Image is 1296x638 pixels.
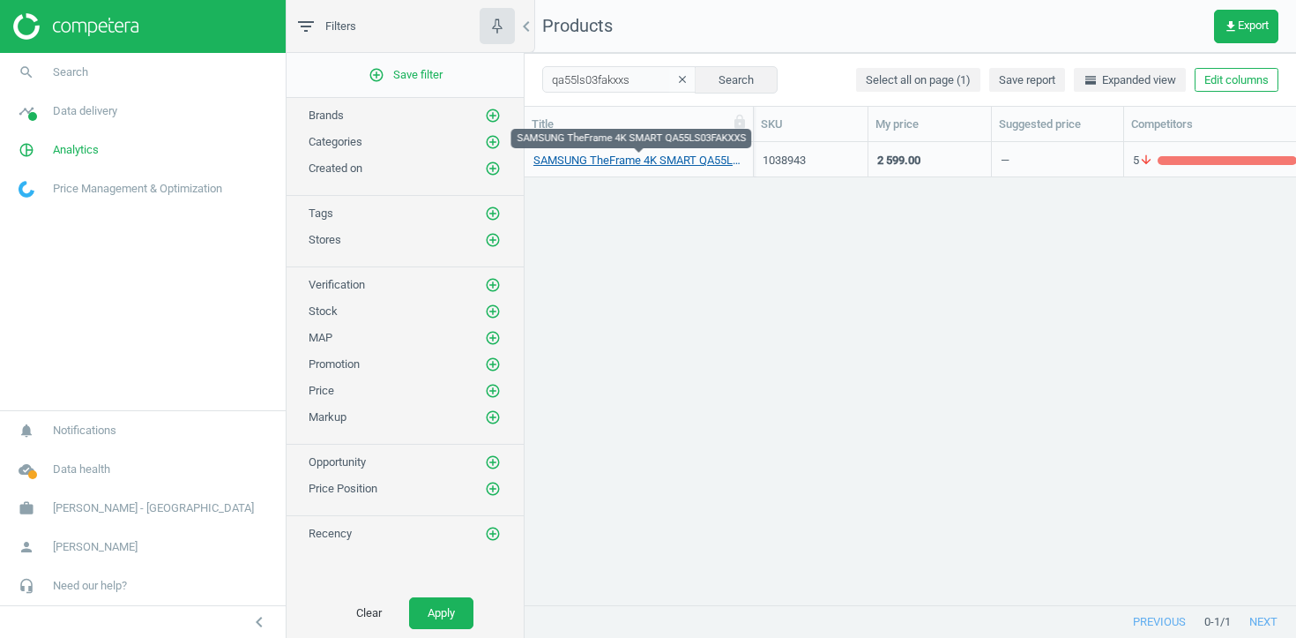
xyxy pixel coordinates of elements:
[295,16,317,37] i: filter_list
[484,107,502,124] button: add_circle_outline
[485,330,501,346] i: add_circle_outline
[877,153,920,169] div: 2 599.00
[309,455,366,469] span: Opportunity
[53,500,254,516] span: [PERSON_NAME] - [GEOGRAPHIC_DATA]
[309,527,352,540] span: Recency
[309,357,360,371] span: Promotion
[763,153,859,169] div: 1038943
[1084,72,1176,88] span: Expanded view
[485,409,501,425] i: add_circle_outline
[53,578,127,594] span: Need our help?
[484,276,502,294] button: add_circle_outline
[13,13,138,40] img: ajHJNr6hYgQAAAAASUVORK5CYII=
[1084,73,1098,87] i: horizontal_split
[249,612,270,633] i: chevron_left
[856,68,980,93] button: Select all on page (1)
[485,108,501,124] i: add_circle_outline
[309,482,377,495] span: Price Position
[676,73,689,86] i: clear
[409,597,473,629] button: Apply
[309,109,344,122] span: Brands
[309,384,334,397] span: Price
[237,611,281,634] button: chevron_left
[761,116,860,132] div: SKU
[484,382,502,400] button: add_circle_outline
[484,133,502,151] button: add_circle_outline
[10,492,43,525] i: work
[309,161,362,175] span: Created on
[485,383,501,399] i: add_circle_outline
[53,64,88,80] span: Search
[309,206,333,220] span: Tags
[485,481,501,497] i: add_circle_outline
[309,410,346,424] span: Markup
[1001,153,1009,175] div: —
[1231,606,1296,638] button: next
[484,160,502,177] button: add_circle_outline
[484,205,502,222] button: add_circle_outline
[19,181,34,198] img: wGWNvw8QSZomAAAAABJRU5ErkJggg==
[1204,614,1220,630] span: 0 - 1
[10,530,43,564] i: person
[484,525,502,543] button: add_circle_outline
[485,206,501,221] i: add_circle_outline
[516,16,537,37] i: chevron_left
[10,133,43,167] i: pie_chart_outlined
[1224,19,1238,34] i: get_app
[999,72,1055,88] span: Save report
[10,56,43,89] i: search
[484,409,502,426] button: add_circle_outline
[989,68,1065,93] button: Save report
[542,66,696,93] input: SKU/Title search
[484,480,502,498] button: add_circle_outline
[53,462,110,477] span: Data health
[10,569,43,603] i: headset_mic
[369,67,443,83] span: Save filter
[309,278,365,291] span: Verification
[1114,606,1204,638] button: previous
[875,116,984,132] div: My price
[485,134,501,150] i: add_circle_outline
[484,454,502,471] button: add_circle_outline
[511,129,752,148] div: SAMSUNG TheFrame 4K SMART QA55LS03FAKXXS
[369,67,384,83] i: add_circle_outline
[1224,19,1269,34] span: Export
[525,142,1296,604] div: grid
[10,94,43,128] i: timeline
[53,103,117,119] span: Data delivery
[338,597,400,629] button: Clear
[309,135,362,148] span: Categories
[866,72,971,88] span: Select all on page (1)
[287,57,524,93] button: add_circle_outlineSave filter
[485,277,501,293] i: add_circle_outline
[533,153,744,169] a: SAMSUNG TheFrame 4K SMART QA55LS03FAKXXS
[309,233,341,246] span: Stores
[485,161,501,176] i: add_circle_outline
[484,329,502,347] button: add_circle_outline
[53,181,222,197] span: Price Management & Optimization
[695,66,778,93] button: Search
[1195,68,1278,93] button: Edit columns
[485,232,501,248] i: add_circle_outline
[53,539,138,555] span: [PERSON_NAME]
[53,142,99,158] span: Analytics
[1139,153,1153,169] i: arrow_downward
[10,453,43,486] i: cloud_done
[1074,68,1186,93] button: horizontal_splitExpanded view
[484,303,502,320] button: add_circle_outline
[485,304,501,319] i: add_circle_outline
[669,68,696,93] button: clear
[484,231,502,249] button: add_circle_outline
[542,15,613,36] span: Products
[999,116,1116,132] div: Suggested price
[309,331,332,344] span: MAP
[53,423,116,439] span: Notifications
[1133,153,1158,169] span: 5
[485,357,501,372] i: add_circle_outline
[10,414,43,447] i: notifications
[484,356,502,373] button: add_circle_outline
[309,304,338,318] span: Stock
[1214,10,1278,43] button: get_appExport
[485,526,501,542] i: add_circle_outline
[1220,614,1231,630] span: / 1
